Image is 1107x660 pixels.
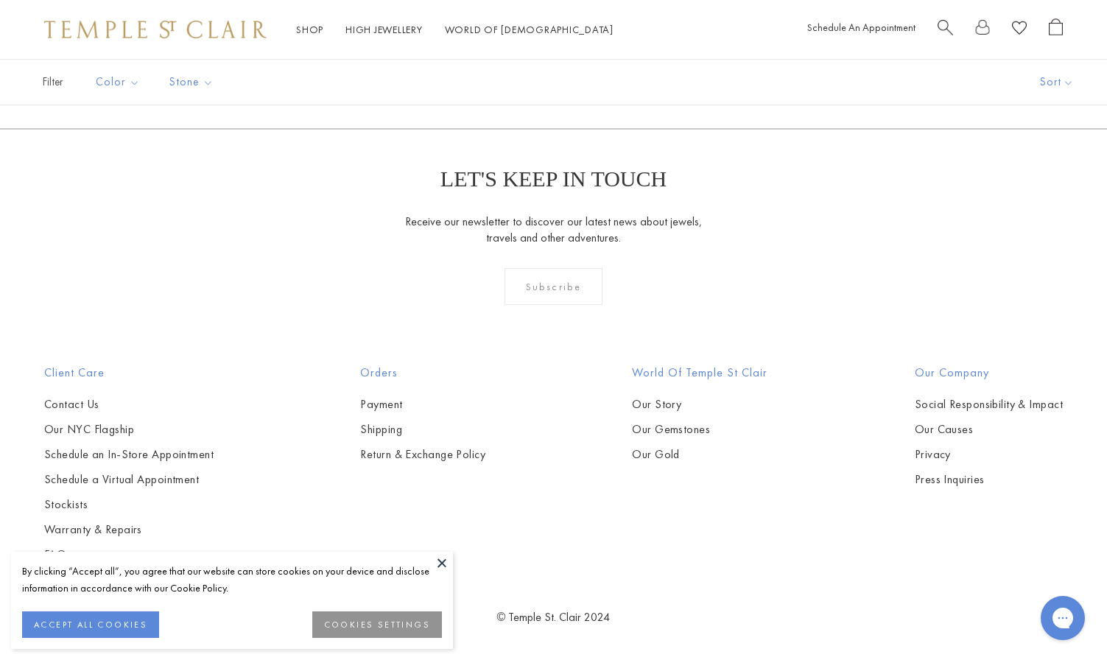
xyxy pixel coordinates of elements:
[360,446,485,463] a: Return & Exchange Policy
[632,364,767,382] h2: World of Temple St Clair
[44,471,214,488] a: Schedule a Virtual Appointment
[915,396,1063,412] a: Social Responsibility & Impact
[915,364,1063,382] h2: Our Company
[445,23,614,36] a: World of [DEMOGRAPHIC_DATA]World of [DEMOGRAPHIC_DATA]
[360,421,485,438] a: Shipping
[915,446,1063,463] a: Privacy
[85,66,151,99] button: Color
[44,446,214,463] a: Schedule an In-Store Appointment
[497,609,611,625] a: © Temple St. Clair 2024
[162,73,225,91] span: Stone
[296,23,323,36] a: ShopShop
[938,18,953,41] a: Search
[44,421,214,438] a: Our NYC Flagship
[360,364,485,382] h2: Orders
[44,496,214,513] a: Stockists
[632,421,767,438] a: Our Gemstones
[1049,18,1063,41] a: Open Shopping Bag
[44,522,214,538] a: Warranty & Repairs
[1012,18,1027,41] a: View Wishlist
[915,471,1063,488] a: Press Inquiries
[1033,591,1092,645] iframe: Gorgias live chat messenger
[44,396,214,412] a: Contact Us
[44,364,214,382] h2: Client Care
[440,166,667,192] p: LET'S KEEP IN TOUCH
[345,23,423,36] a: High JewelleryHigh Jewellery
[360,396,485,412] a: Payment
[404,214,703,246] p: Receive our newsletter to discover our latest news about jewels, travels and other adventures.
[22,611,159,638] button: ACCEPT ALL COOKIES
[158,66,225,99] button: Stone
[807,21,916,34] a: Schedule An Appointment
[296,21,614,39] nav: Main navigation
[1007,60,1107,105] button: Show sort by
[44,547,214,563] a: FAQs
[22,563,442,597] div: By clicking “Accept all”, you agree that our website can store cookies on your device and disclos...
[632,396,767,412] a: Our Story
[915,421,1063,438] a: Our Causes
[632,446,767,463] a: Our Gold
[505,268,602,305] div: Subscribe
[88,73,151,91] span: Color
[44,21,267,38] img: Temple St. Clair
[312,611,442,638] button: COOKIES SETTINGS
